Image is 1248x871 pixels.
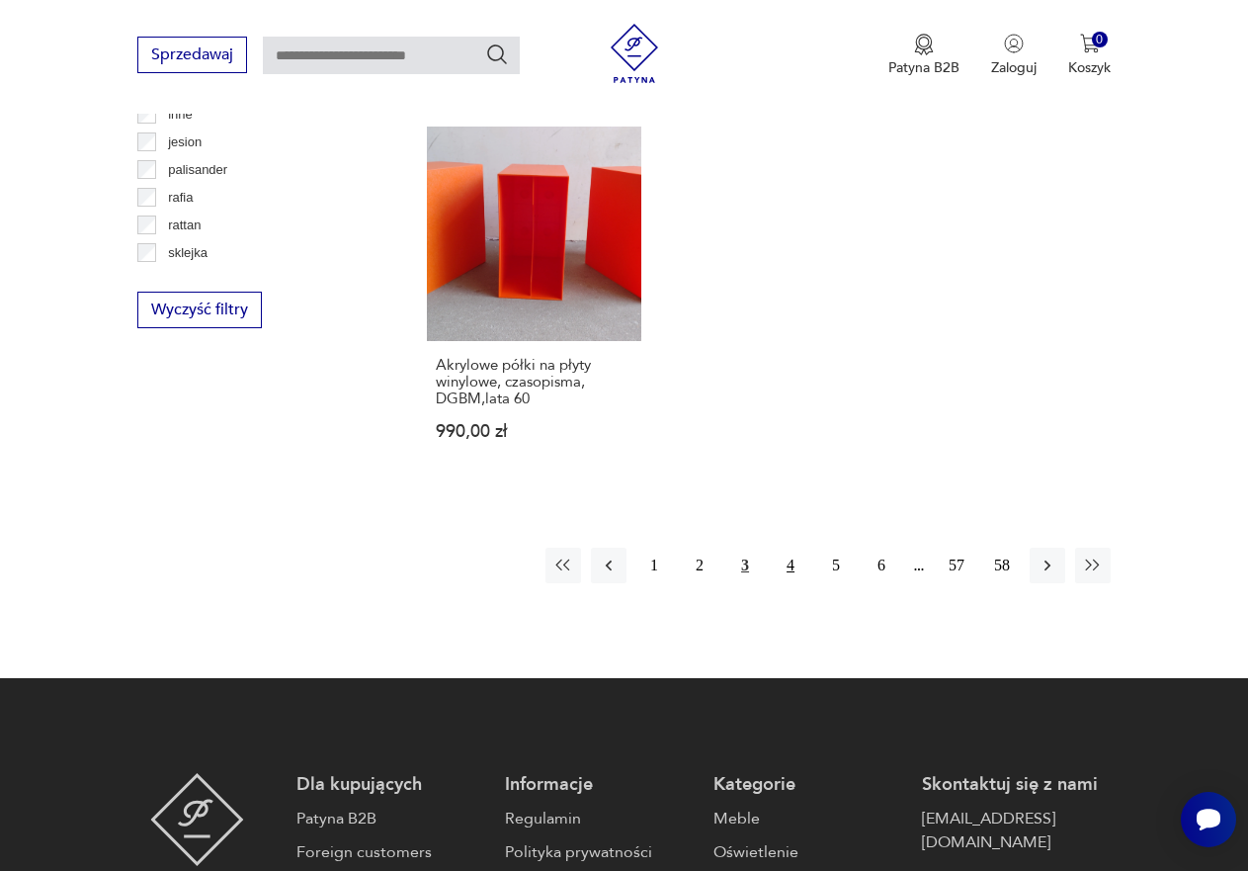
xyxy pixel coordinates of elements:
[713,807,902,830] a: Meble
[296,807,485,830] a: Patyna B2B
[605,24,664,83] img: Patyna - sklep z meblami i dekoracjami vintage
[773,548,808,583] button: 4
[864,548,899,583] button: 6
[427,127,641,479] a: Akrylowe półki na płyty winylowe, czasopisma, DGBM,lata 60Akrylowe półki na płyty winylowe, czaso...
[991,58,1037,77] p: Zaloguj
[922,773,1111,797] p: Skontaktuj się z nami
[436,357,632,407] h3: Akrylowe półki na płyty winylowe, czasopisma, DGBM,lata 60
[888,58,959,77] p: Patyna B2B
[939,548,974,583] button: 57
[682,548,717,583] button: 2
[168,242,208,264] p: sklejka
[914,34,934,55] img: Ikona medalu
[168,104,193,126] p: inne
[1068,34,1111,77] button: 0Koszyk
[888,34,959,77] a: Ikona medaluPatyna B2B
[168,270,193,292] p: teak
[168,131,202,153] p: jesion
[818,548,854,583] button: 5
[713,840,902,864] a: Oświetlenie
[137,292,262,328] button: Wyczyść filtry
[1080,34,1100,53] img: Ikona koszyka
[991,34,1037,77] button: Zaloguj
[296,840,485,864] a: Foreign customers
[505,807,694,830] a: Regulamin
[922,807,1111,854] a: [EMAIL_ADDRESS][DOMAIN_NAME]
[137,49,247,63] a: Sprzedawaj
[505,840,694,864] a: Polityka prywatności
[984,548,1020,583] button: 58
[296,773,485,797] p: Dla kupujących
[436,423,632,440] p: 990,00 zł
[168,215,201,236] p: rattan
[150,773,244,866] img: Patyna - sklep z meblami i dekoracjami vintage
[1068,58,1111,77] p: Koszyk
[727,548,763,583] button: 3
[1004,34,1024,53] img: Ikonka użytkownika
[1092,32,1109,48] div: 0
[636,548,672,583] button: 1
[137,37,247,73] button: Sprzedawaj
[1181,792,1236,847] iframe: Smartsupp widget button
[713,773,902,797] p: Kategorie
[505,773,694,797] p: Informacje
[168,187,193,209] p: rafia
[888,34,959,77] button: Patyna B2B
[485,43,509,66] button: Szukaj
[168,159,227,181] p: palisander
